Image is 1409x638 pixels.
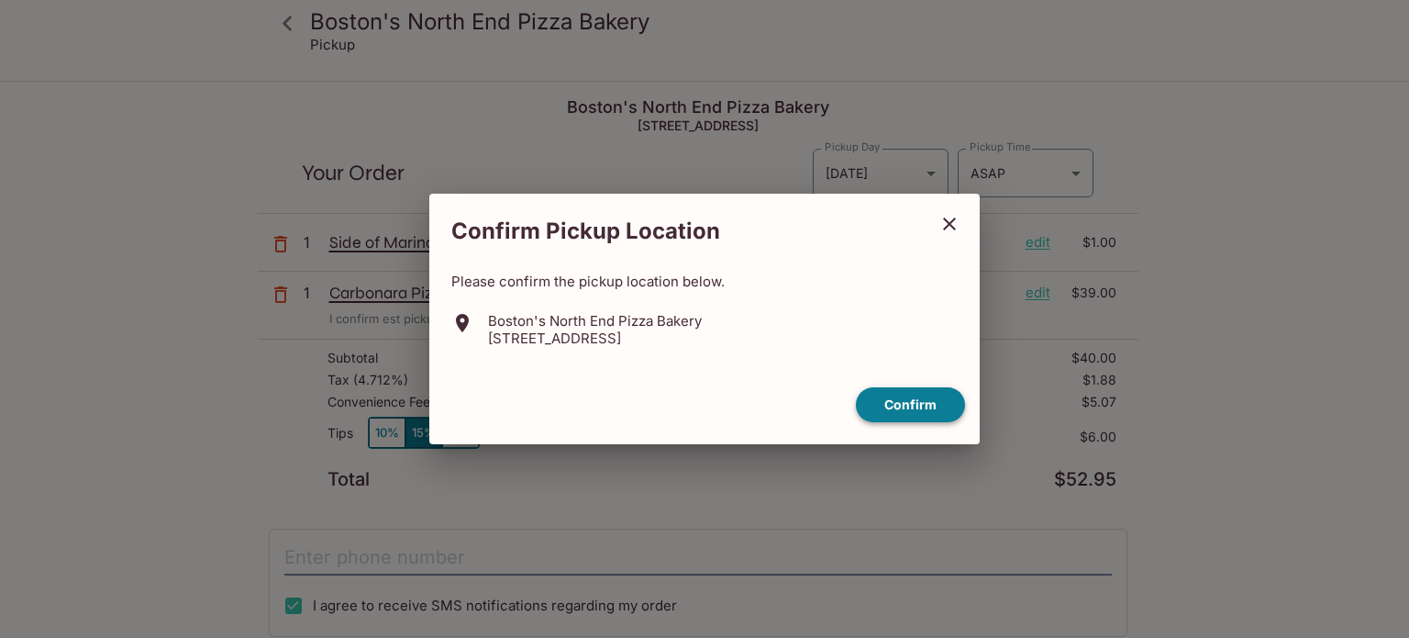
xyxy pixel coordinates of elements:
[488,330,702,347] p: [STREET_ADDRESS]
[926,201,972,247] button: close
[856,387,965,423] button: confirm
[429,208,926,254] h2: Confirm Pickup Location
[451,273,958,290] p: Please confirm the pickup location below.
[488,312,702,330] p: Boston's North End Pizza Bakery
